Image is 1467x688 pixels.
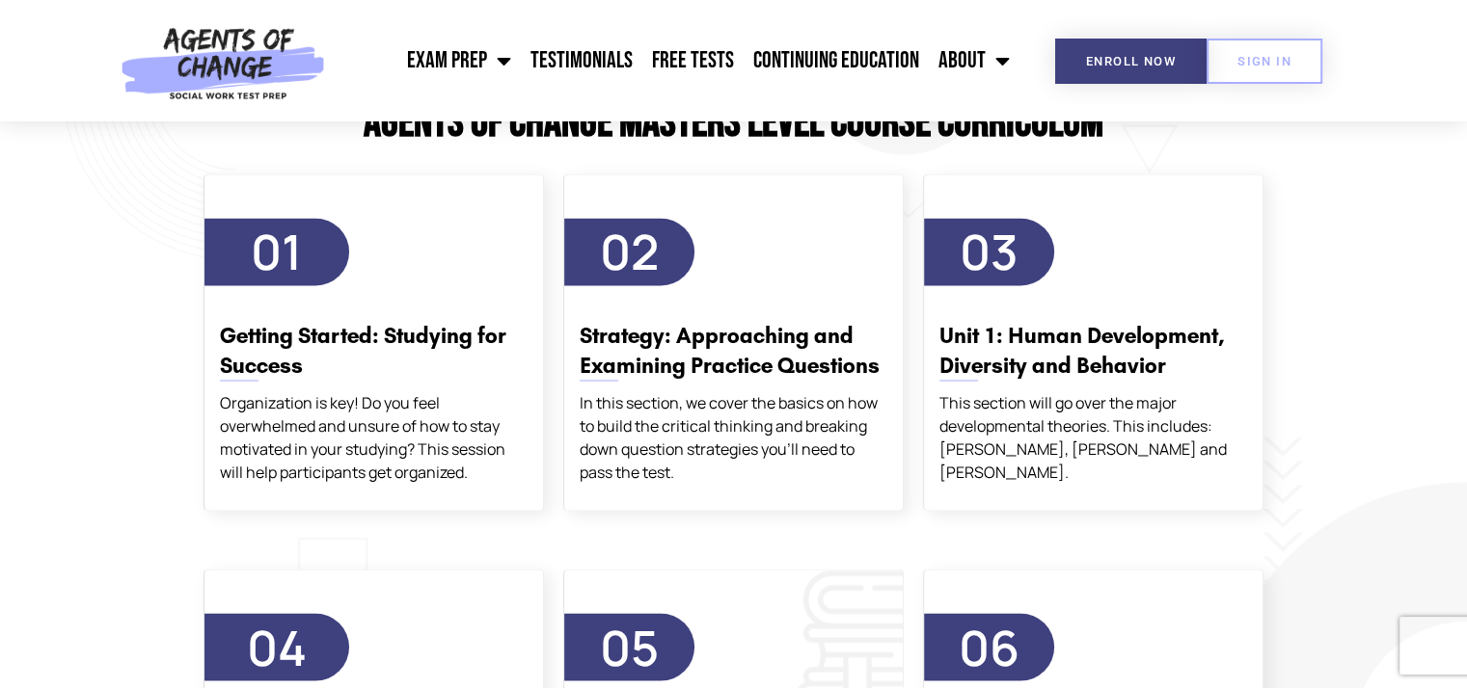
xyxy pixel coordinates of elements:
h2: Agents of Change Masters Level Course Curriculum [194,101,1274,145]
span: 01 [251,219,302,284]
span: Enroll Now [1086,55,1176,67]
div: This section will go over the major developmental theories. This includes: [PERSON_NAME], [PERSON... [939,390,1247,483]
div: Organization is key! Do you feel overwhelmed and unsure of how to stay motivated in your studying... [220,390,528,483]
div: In this section, we cover the basics on how to build the critical thinking and breaking down ques... [580,390,887,483]
a: Exam Prep [397,37,521,85]
a: Free Tests [642,37,744,85]
h3: Unit 1: Human Development, Diversity and Behavior [939,322,1247,380]
h3: Strategy: Approaching and Examining Practice Questions [580,322,887,380]
span: 04 [247,614,307,679]
a: Continuing Education [744,37,929,85]
nav: Menu [335,37,1019,85]
span: 05 [600,614,659,679]
span: 03 [960,219,1019,284]
span: SIGN IN [1237,55,1291,67]
span: 06 [959,614,1019,679]
a: SIGN IN [1207,39,1322,84]
a: Testimonials [521,37,642,85]
a: Enroll Now [1055,39,1207,84]
h3: Getting Started: Studying for Success [220,322,528,380]
span: 02 [600,219,659,284]
a: About [929,37,1019,85]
